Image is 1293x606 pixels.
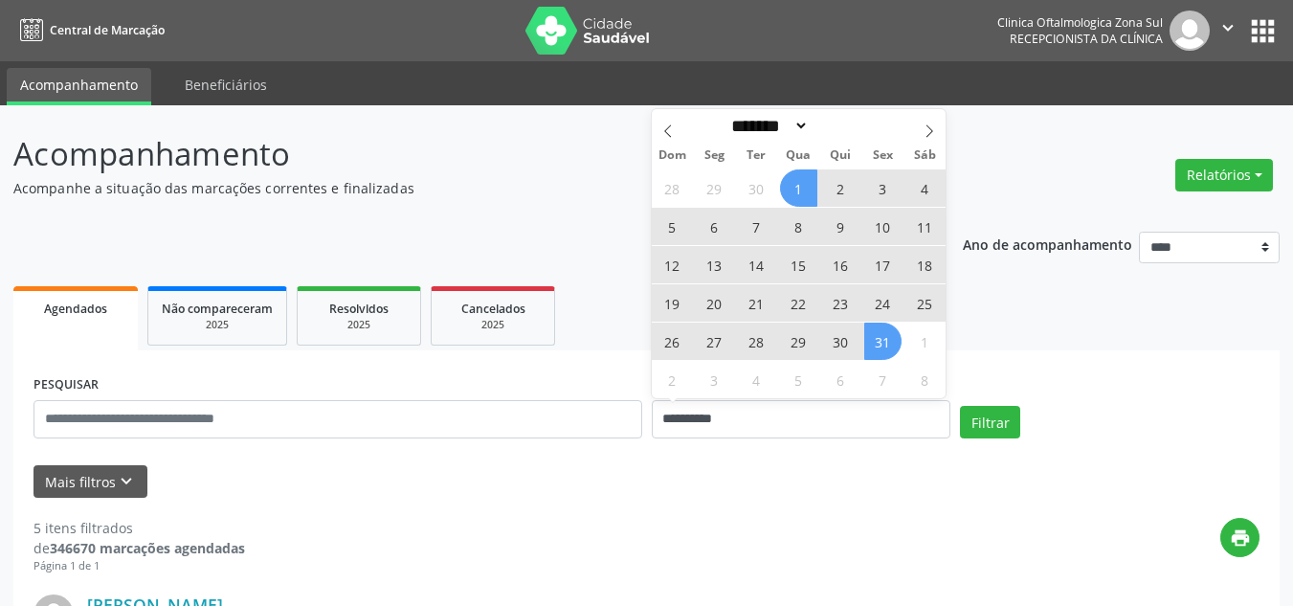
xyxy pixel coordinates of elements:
[654,246,691,283] span: Outubro 12, 2025
[311,318,407,332] div: 2025
[822,323,859,360] span: Outubro 30, 2025
[1210,11,1246,51] button: 
[652,149,694,162] span: Dom
[33,558,245,574] div: Página 1 de 1
[13,178,900,198] p: Acompanhe a situação das marcações correntes e finalizadas
[696,284,733,322] span: Outubro 20, 2025
[906,246,944,283] span: Outubro 18, 2025
[822,284,859,322] span: Outubro 23, 2025
[50,22,165,38] span: Central de Marcação
[7,68,151,105] a: Acompanhamento
[696,246,733,283] span: Outubro 13, 2025
[738,246,775,283] span: Outubro 14, 2025
[33,518,245,538] div: 5 itens filtrados
[864,246,902,283] span: Outubro 17, 2025
[1175,159,1273,191] button: Relatórios
[738,284,775,322] span: Outubro 21, 2025
[1246,14,1280,48] button: apps
[50,539,245,557] strong: 346670 marcações agendadas
[654,323,691,360] span: Outubro 26, 2025
[780,169,817,207] span: Outubro 1, 2025
[738,361,775,398] span: Novembro 4, 2025
[696,361,733,398] span: Novembro 3, 2025
[738,208,775,245] span: Outubro 7, 2025
[819,149,861,162] span: Qui
[822,208,859,245] span: Outubro 9, 2025
[780,323,817,360] span: Outubro 29, 2025
[861,149,903,162] span: Sex
[997,14,1163,31] div: Clinica Oftalmologica Zona Sul
[864,323,902,360] span: Outubro 31, 2025
[1220,518,1260,557] button: print
[696,323,733,360] span: Outubro 27, 2025
[171,68,280,101] a: Beneficiários
[809,116,872,136] input: Year
[738,169,775,207] span: Setembro 30, 2025
[162,318,273,332] div: 2025
[162,301,273,317] span: Não compareceram
[864,169,902,207] span: Outubro 3, 2025
[780,208,817,245] span: Outubro 8, 2025
[738,323,775,360] span: Outubro 28, 2025
[33,465,147,499] button: Mais filtroskeyboard_arrow_down
[864,284,902,322] span: Outubro 24, 2025
[822,361,859,398] span: Novembro 6, 2025
[864,361,902,398] span: Novembro 7, 2025
[906,284,944,322] span: Outubro 25, 2025
[654,361,691,398] span: Novembro 2, 2025
[780,361,817,398] span: Novembro 5, 2025
[906,361,944,398] span: Novembro 8, 2025
[735,149,777,162] span: Ter
[906,169,944,207] span: Outubro 4, 2025
[822,169,859,207] span: Outubro 2, 2025
[654,169,691,207] span: Setembro 28, 2025
[777,149,819,162] span: Qua
[696,169,733,207] span: Setembro 29, 2025
[116,471,137,492] i: keyboard_arrow_down
[693,149,735,162] span: Seg
[13,130,900,178] p: Acompanhamento
[903,149,946,162] span: Sáb
[1217,17,1238,38] i: 
[654,284,691,322] span: Outubro 19, 2025
[780,284,817,322] span: Outubro 22, 2025
[33,370,99,400] label: PESQUISAR
[13,14,165,46] a: Central de Marcação
[445,318,541,332] div: 2025
[906,208,944,245] span: Outubro 11, 2025
[1170,11,1210,51] img: img
[960,406,1020,438] button: Filtrar
[1230,527,1251,549] i: print
[822,246,859,283] span: Outubro 16, 2025
[44,301,107,317] span: Agendados
[696,208,733,245] span: Outubro 6, 2025
[864,208,902,245] span: Outubro 10, 2025
[329,301,389,317] span: Resolvidos
[1010,31,1163,47] span: Recepcionista da clínica
[33,538,245,558] div: de
[654,208,691,245] span: Outubro 5, 2025
[780,246,817,283] span: Outubro 15, 2025
[725,116,810,136] select: Month
[461,301,525,317] span: Cancelados
[963,232,1132,256] p: Ano de acompanhamento
[906,323,944,360] span: Novembro 1, 2025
